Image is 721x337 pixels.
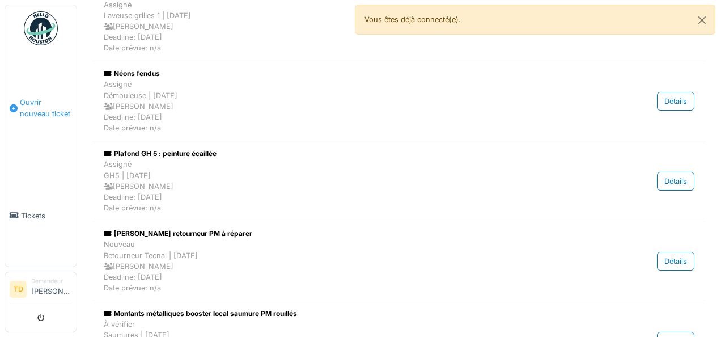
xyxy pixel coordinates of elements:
[657,252,694,271] div: Détails
[689,5,715,35] button: Close
[31,277,72,285] div: Demandeur
[5,52,77,165] a: Ouvrir nouveau ticket
[101,146,697,216] a: Plafond GH 5 : peinture écaillée AssignéGH5 | [DATE] [PERSON_NAME]Deadline: [DATE]Date prévue: n/...
[104,69,592,79] div: Néons fendus
[104,229,592,239] div: [PERSON_NAME] retourneur PM à réparer
[24,11,58,45] img: Badge_color-CXgf-gQk.svg
[657,172,694,191] div: Détails
[104,309,592,319] div: Montants métalliques booster local saumure PM rouillés
[10,281,27,298] li: TD
[355,5,715,35] div: Vous êtes déjà connecté(e).
[104,79,592,133] div: Assigné Démouleuse | [DATE] [PERSON_NAME] Deadline: [DATE] Date prévue: n/a
[5,165,77,267] a: Tickets
[31,277,72,301] li: [PERSON_NAME]
[20,97,72,119] span: Ouvrir nouveau ticket
[104,239,592,293] div: Nouveau Retourneur Tecnal | [DATE] [PERSON_NAME] Deadline: [DATE] Date prévue: n/a
[101,226,697,296] a: [PERSON_NAME] retourneur PM à réparer NouveauRetourneur Tecnal | [DATE] [PERSON_NAME]Deadline: [D...
[10,277,72,304] a: TD Demandeur[PERSON_NAME]
[104,159,592,213] div: Assigné GH5 | [DATE] [PERSON_NAME] Deadline: [DATE] Date prévue: n/a
[657,92,694,111] div: Détails
[21,210,72,221] span: Tickets
[104,149,592,159] div: Plafond GH 5 : peinture écaillée
[101,66,697,136] a: Néons fendus AssignéDémouleuse | [DATE] [PERSON_NAME]Deadline: [DATE]Date prévue: n/a Détails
